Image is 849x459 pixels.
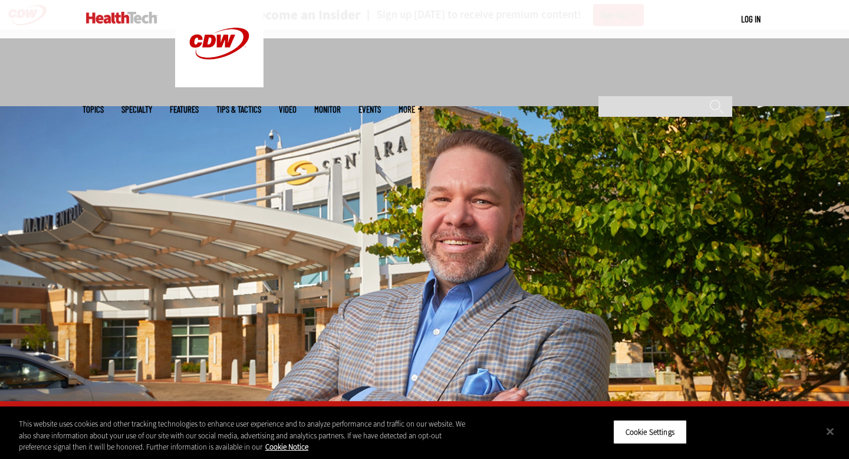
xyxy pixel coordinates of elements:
[314,105,341,114] a: MonITor
[83,105,104,114] span: Topics
[122,405,728,431] p: Cloud integration requires radical change within health systems, but leaders need not fear it, sa...
[741,14,761,24] a: Log in
[216,105,261,114] a: Tips & Tactics
[817,418,843,444] button: Close
[279,105,297,114] a: Video
[121,105,152,114] span: Specialty
[741,13,761,25] div: User menu
[399,105,423,114] span: More
[19,418,467,453] div: This website uses cookies and other tracking technologies to enhance user experience and to analy...
[265,442,308,452] a: More information about your privacy
[358,105,381,114] a: Events
[613,419,687,444] button: Cookie Settings
[86,12,157,24] img: Home
[175,78,264,90] a: CDW
[170,105,199,114] a: Features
